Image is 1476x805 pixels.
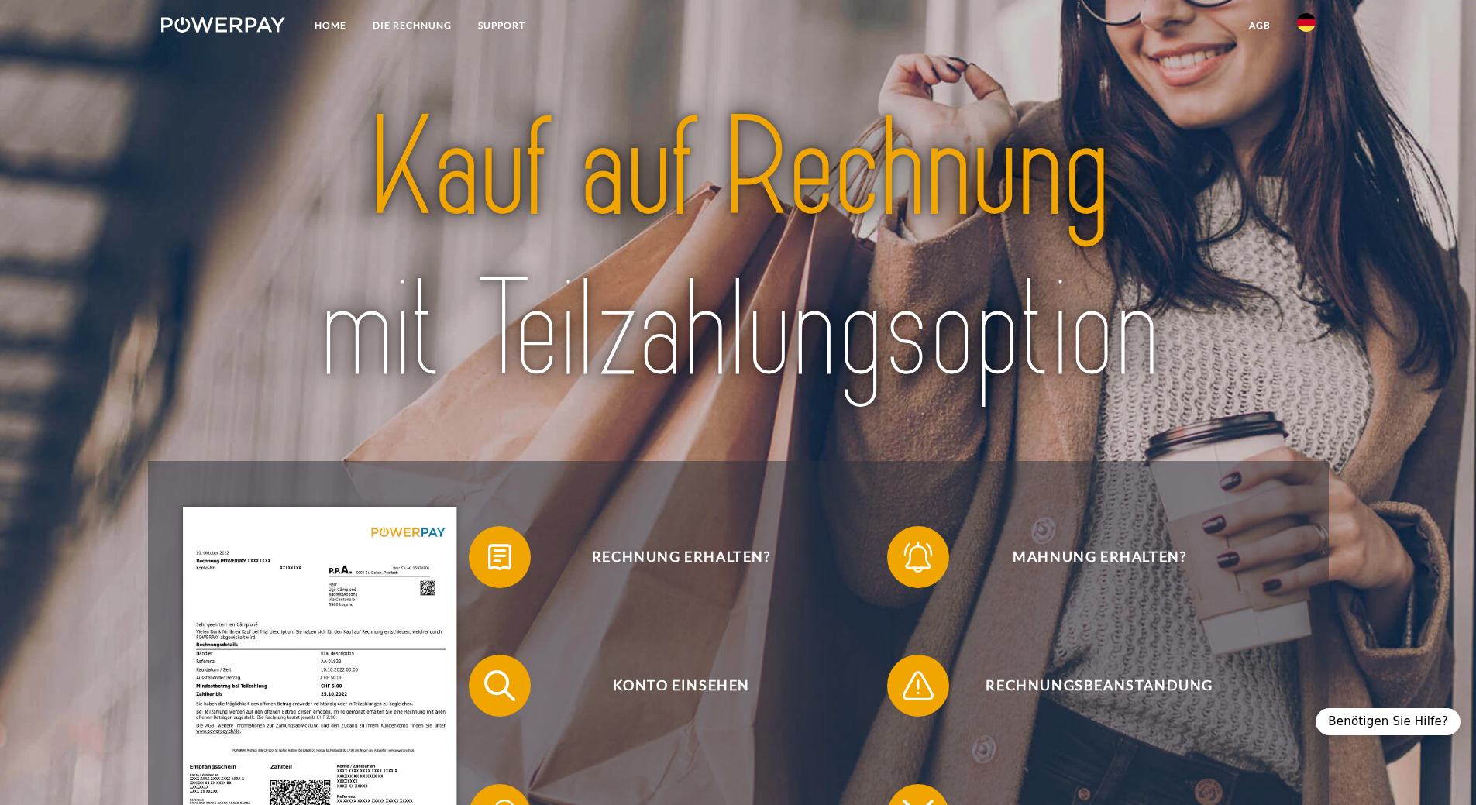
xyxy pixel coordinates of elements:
span: Rechnung erhalten? [491,526,871,588]
img: logo-powerpay-white.svg [161,17,286,33]
button: Rechnungsbeanstandung [887,655,1290,717]
div: Benötigen Sie Hilfe? [1316,708,1461,735]
img: title-powerpay_de.svg [218,81,1258,420]
a: SUPPORT [465,12,538,40]
button: Mahnung erhalten? [887,526,1290,588]
a: agb [1236,12,1284,40]
button: Konto einsehen [469,655,872,717]
img: qb_warning.svg [899,666,938,705]
a: DIE RECHNUNG [360,12,465,40]
a: Home [301,12,360,40]
span: Mahnung erhalten? [910,526,1289,588]
img: qb_search.svg [480,666,519,705]
button: Rechnung erhalten? [469,526,872,588]
img: de [1297,13,1316,32]
span: Rechnungsbeanstandung [910,655,1289,717]
img: qb_bell.svg [899,538,938,576]
span: Konto einsehen [491,655,871,717]
img: qb_bill.svg [480,538,519,576]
